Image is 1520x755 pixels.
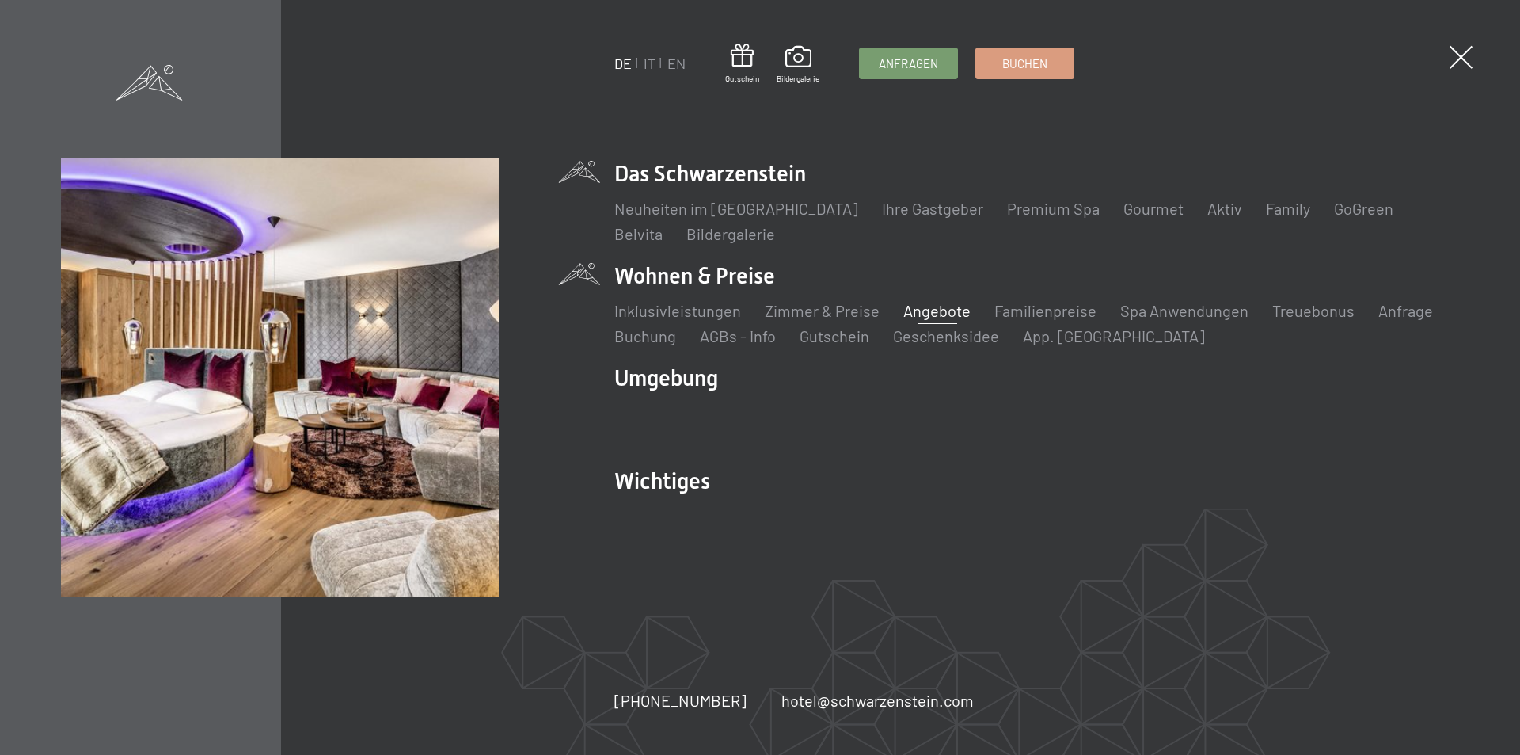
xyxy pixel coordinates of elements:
a: Spa Anwendungen [1120,301,1248,320]
a: Gourmet [1123,199,1184,218]
a: App. [GEOGRAPHIC_DATA] [1023,326,1205,345]
a: Buchung [614,326,676,345]
a: Premium Spa [1007,199,1100,218]
span: Gutschein [725,73,759,84]
a: Bildergalerie [686,224,775,243]
a: IT [644,55,655,72]
a: [PHONE_NUMBER] [614,689,747,711]
span: [PHONE_NUMBER] [614,691,747,710]
span: Bildergalerie [777,73,819,84]
a: Aktiv [1207,199,1242,218]
a: Family [1266,199,1310,218]
a: Belvita [614,224,663,243]
a: Anfrage [1378,301,1433,320]
a: Familienpreise [994,301,1096,320]
a: Geschenksidee [893,326,999,345]
a: DE [614,55,632,72]
a: Ihre Gastgeber [882,199,983,218]
a: Bildergalerie [777,46,819,84]
a: Angebote [903,301,971,320]
a: Treuebonus [1272,301,1355,320]
a: Anfragen [860,48,957,78]
a: hotel@schwarzenstein.com [781,689,974,711]
a: Zimmer & Preise [765,301,880,320]
a: Inklusivleistungen [614,301,741,320]
span: Anfragen [879,55,938,72]
a: Neuheiten im [GEOGRAPHIC_DATA] [614,199,858,218]
a: EN [667,55,686,72]
a: Gutschein [800,326,869,345]
a: Buchen [976,48,1073,78]
span: Buchen [1002,55,1047,72]
a: Gutschein [725,44,759,84]
a: GoGreen [1334,199,1393,218]
a: AGBs - Info [700,326,776,345]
